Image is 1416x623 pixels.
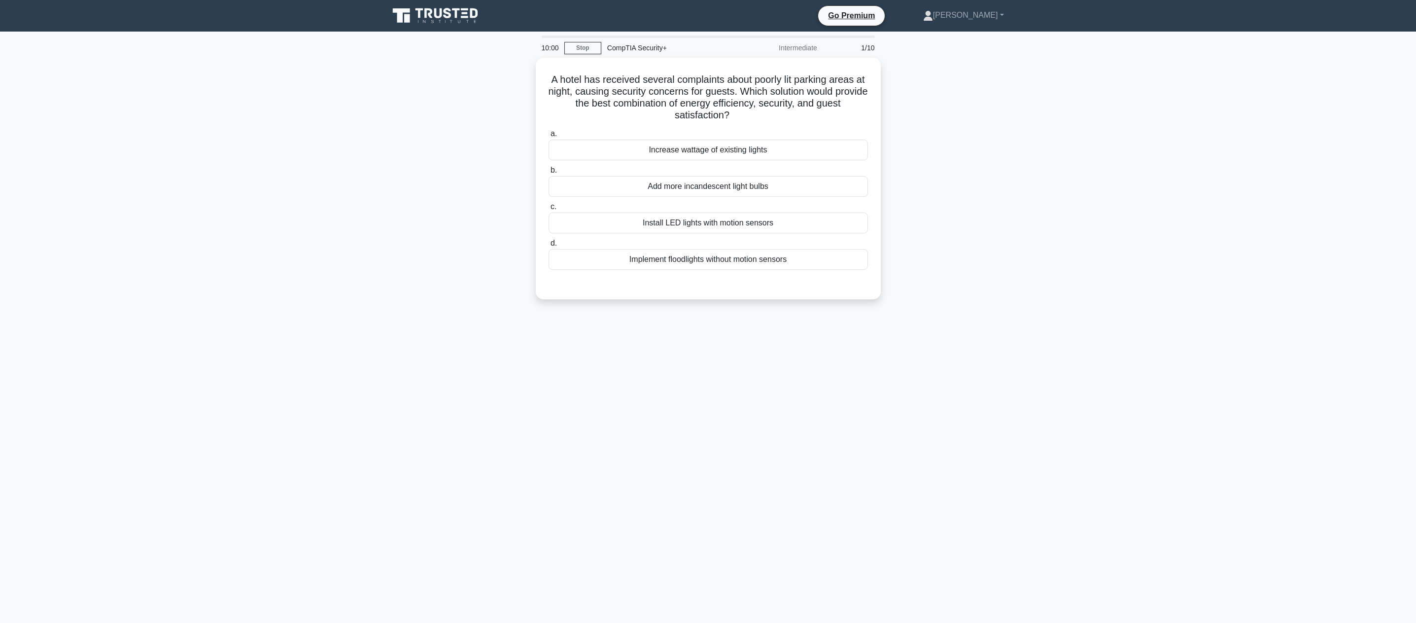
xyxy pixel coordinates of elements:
span: a. [551,129,557,138]
span: d. [551,239,557,247]
div: Implement floodlights without motion sensors [549,249,868,270]
div: 1/10 [823,38,881,58]
div: Intermediate [737,38,823,58]
div: Add more incandescent light bulbs [549,176,868,197]
h5: A hotel has received several complaints about poorly lit parking areas at night, causing security... [548,73,869,122]
a: [PERSON_NAME] [899,5,1028,25]
span: c. [551,202,556,211]
a: Stop [564,42,601,54]
div: Install LED lights with motion sensors [549,213,868,233]
div: CompTIA Security+ [601,38,737,58]
span: b. [551,166,557,174]
div: Increase wattage of existing lights [549,140,868,160]
div: 10:00 [536,38,564,58]
a: Go Premium [822,9,881,22]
